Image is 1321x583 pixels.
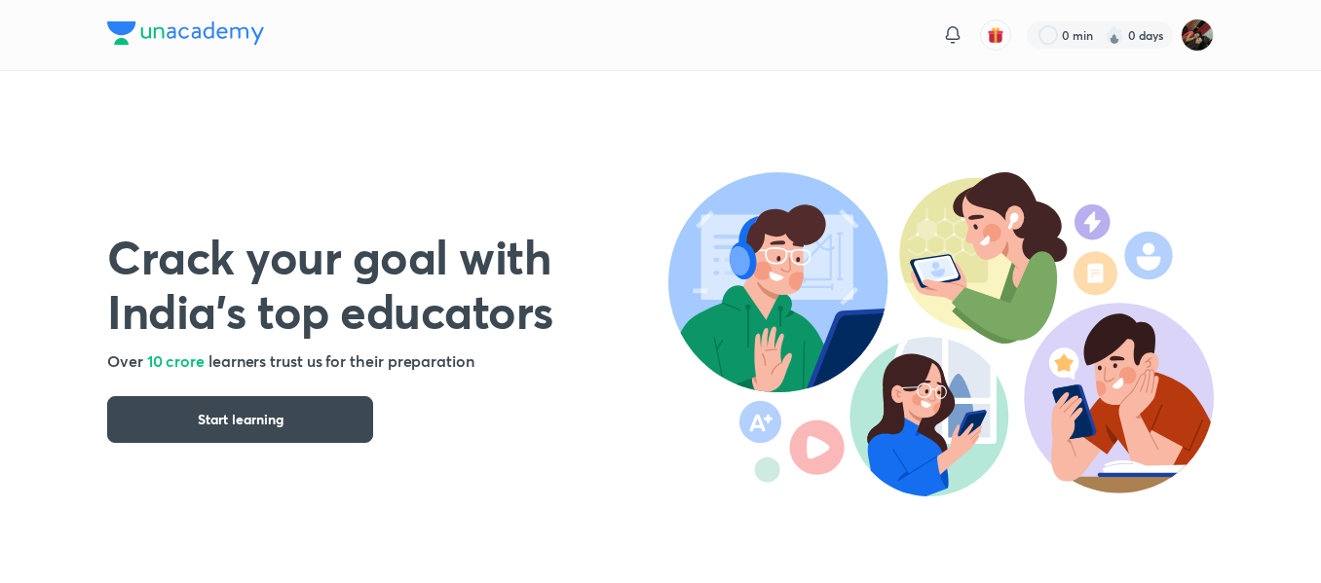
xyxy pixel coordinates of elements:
img: Shweta Kokate [1181,18,1214,52]
img: streak [1105,25,1124,45]
img: header [668,172,1214,496]
button: avatar [980,19,1011,51]
img: avatar [987,26,1004,44]
h5: Over learners trust us for their preparation [107,349,668,373]
h1: Crack your goal with India’s top educators [107,229,668,338]
span: Start learning [198,410,283,429]
button: Start learning [107,396,373,443]
img: Company Logo [107,21,264,45]
a: Company Logo [107,21,264,50]
span: 10 crore [147,350,205,371]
